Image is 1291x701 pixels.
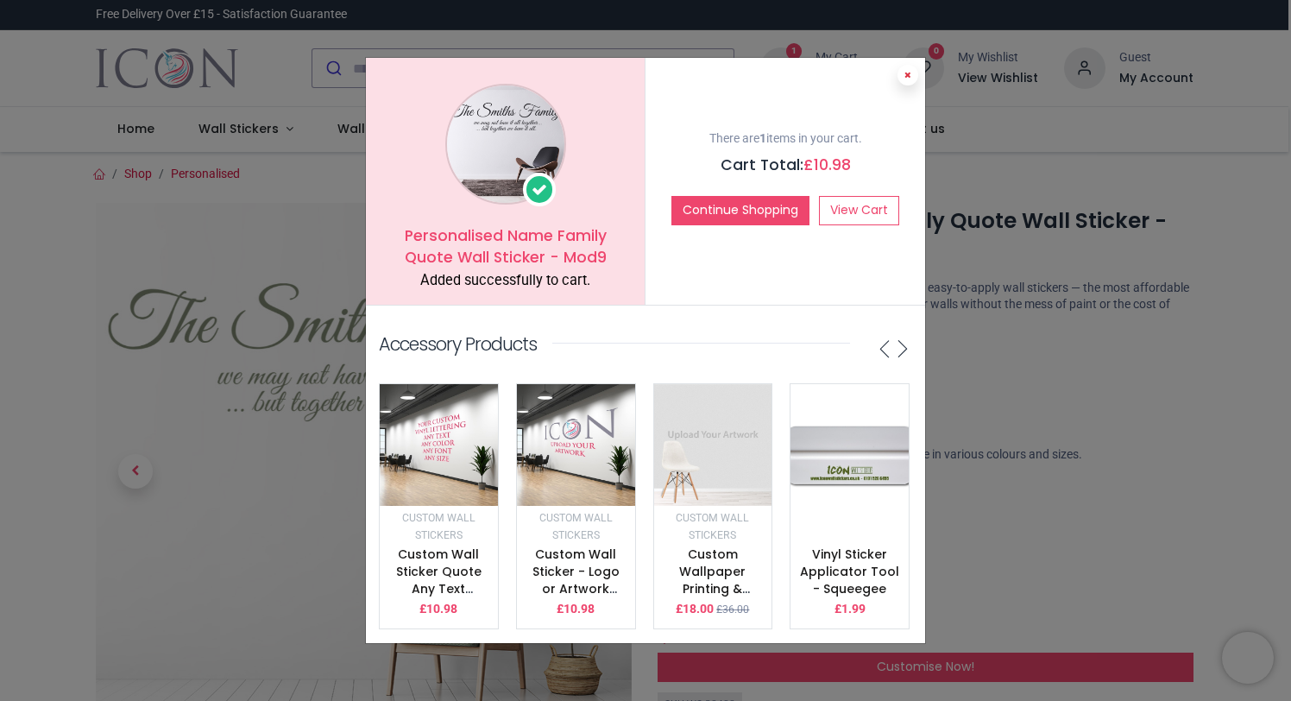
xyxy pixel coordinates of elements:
[379,332,537,357] p: Accessory Products
[672,546,753,630] a: Custom Wallpaper Printing & Custom Wall Murals
[676,510,749,541] a: Custom Wall Stickers
[819,196,899,225] a: View Cart
[676,512,749,541] small: Custom Wall Stickers
[539,510,613,541] a: Custom Wall Stickers
[389,546,488,630] a: Custom Wall Sticker Quote Any Text & Colour - Vinyl Lettering
[557,601,595,618] p: £
[402,512,475,541] small: Custom Wall Stickers
[402,510,475,541] a: Custom Wall Stickers
[814,155,851,175] span: 10.98
[676,601,714,618] p: £
[426,602,457,616] span: 10.98
[517,384,635,506] img: image_512
[654,384,772,506] img: image_512
[379,271,632,291] div: Added successfully to cart.
[722,603,749,616] span: 36.00
[671,196,809,225] button: Continue Shopping
[564,602,595,616] span: 10.98
[419,601,457,618] p: £
[658,155,912,176] h5: Cart Total:
[759,131,766,145] b: 1
[790,384,909,522] img: image_512
[445,84,566,205] img: image_1024
[379,225,632,268] h5: Personalised Name Family Quote Wall Sticker - Mod9
[380,384,498,506] img: image_512
[658,130,912,148] p: There are items in your cart.
[539,512,613,541] small: Custom Wall Stickers
[532,546,620,647] a: Custom Wall Sticker - Logo or Artwork Printing - Upload your design
[834,601,866,618] p: £
[841,602,866,616] span: 1.99
[716,603,749,617] small: £
[800,546,899,597] a: Vinyl Sticker Applicator Tool - Squeegee
[683,602,714,616] span: 18.00
[803,155,851,175] span: £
